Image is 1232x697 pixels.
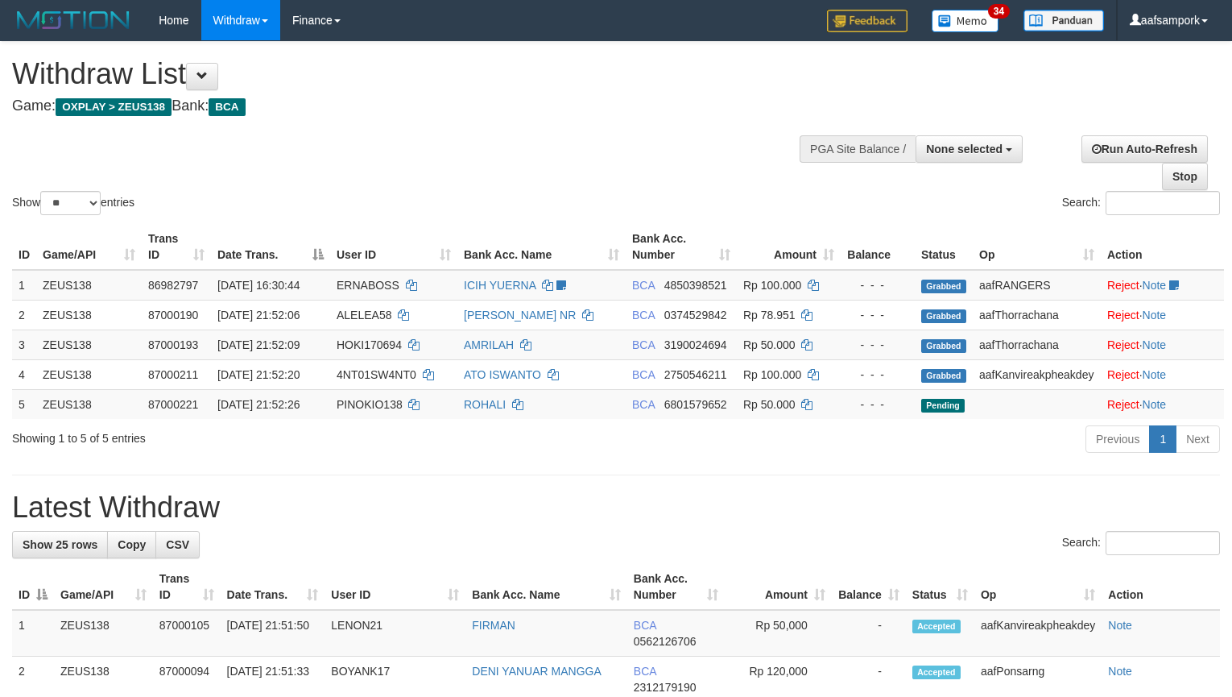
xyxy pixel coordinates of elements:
[217,398,300,411] span: [DATE] 21:52:26
[54,564,153,610] th: Game/API: activate to sort column ascending
[847,396,908,413] div: - - -
[832,610,906,657] td: -
[1107,338,1139,351] a: Reject
[921,399,965,413] span: Pending
[12,359,36,389] td: 4
[12,8,134,32] img: MOTION_logo.png
[664,309,727,322] span: Copy 0374529842 to clipboard
[1102,564,1220,610] th: Action
[148,309,198,322] span: 87000190
[743,368,801,381] span: Rp 100.000
[12,98,805,114] h4: Game: Bank:
[464,398,506,411] a: ROHALI
[325,564,465,610] th: User ID: activate to sort column ascending
[988,4,1010,19] span: 34
[36,270,142,301] td: ZEUS138
[330,224,457,270] th: User ID: activate to sort column ascending
[1107,368,1139,381] a: Reject
[932,10,999,32] img: Button%20Memo.svg
[12,330,36,359] td: 3
[1101,300,1224,330] td: ·
[217,368,300,381] span: [DATE] 21:52:20
[1081,135,1208,163] a: Run Auto-Refresh
[915,224,973,270] th: Status
[1101,270,1224,301] td: ·
[464,279,535,292] a: ICIH YUERNA
[464,338,514,351] a: AMRILAH
[841,224,915,270] th: Balance
[148,368,198,381] span: 87000211
[847,277,908,293] div: - - -
[974,564,1102,610] th: Op: activate to sort column ascending
[626,224,737,270] th: Bank Acc. Number: activate to sort column ascending
[847,367,908,383] div: - - -
[632,368,655,381] span: BCA
[800,135,916,163] div: PGA Site Balance /
[1143,368,1167,381] a: Note
[634,619,656,632] span: BCA
[973,359,1101,389] td: aafKanvireakpheakdey
[926,143,1003,156] span: None selected
[973,224,1101,270] th: Op: activate to sort column ascending
[153,610,221,657] td: 87000105
[664,368,727,381] span: Copy 2750546211 to clipboard
[1176,425,1220,453] a: Next
[1108,619,1132,632] a: Note
[337,398,403,411] span: PINOKIO138
[1162,163,1208,190] a: Stop
[632,398,655,411] span: BCA
[632,338,655,351] span: BCA
[12,58,805,90] h1: Withdraw List
[36,389,142,419] td: ZEUS138
[737,224,841,270] th: Amount: activate to sort column ascending
[12,300,36,330] td: 2
[921,280,966,293] span: Grabbed
[12,610,54,657] td: 1
[634,635,697,648] span: Copy 0562126706 to clipboard
[1107,309,1139,322] a: Reject
[634,681,697,694] span: Copy 2312179190 to clipboard
[743,338,796,351] span: Rp 50.000
[832,564,906,610] th: Balance: activate to sort column ascending
[36,224,142,270] th: Game/API: activate to sort column ascending
[40,191,101,215] select: Showentries
[725,610,832,657] td: Rp 50,000
[743,279,801,292] span: Rp 100.000
[664,398,727,411] span: Copy 6801579652 to clipboard
[217,338,300,351] span: [DATE] 21:52:09
[337,338,402,351] span: HOKI170694
[973,330,1101,359] td: aafThorrachana
[472,619,515,632] a: FIRMAN
[1023,10,1104,31] img: panduan.png
[743,398,796,411] span: Rp 50.000
[974,610,1102,657] td: aafKanvireakpheakdey
[337,368,416,381] span: 4NT01SW4NT0
[56,98,172,116] span: OXPLAY > ZEUS138
[142,224,211,270] th: Trans ID: activate to sort column ascending
[1143,338,1167,351] a: Note
[209,98,245,116] span: BCA
[1143,309,1167,322] a: Note
[1062,191,1220,215] label: Search:
[634,665,656,678] span: BCA
[664,279,727,292] span: Copy 4850398521 to clipboard
[465,564,627,610] th: Bank Acc. Name: activate to sort column ascending
[1106,531,1220,555] input: Search:
[632,279,655,292] span: BCA
[472,665,602,678] a: DENI YANUAR MANGGA
[464,309,576,322] a: [PERSON_NAME] NR
[221,564,325,610] th: Date Trans.: activate to sort column ascending
[916,135,1023,163] button: None selected
[1101,224,1224,270] th: Action
[107,531,156,558] a: Copy
[973,300,1101,330] td: aafThorrachana
[632,309,655,322] span: BCA
[23,538,97,551] span: Show 25 rows
[36,300,142,330] td: ZEUS138
[1106,191,1220,215] input: Search:
[464,368,541,381] a: ATO ISWANTO
[217,279,300,292] span: [DATE] 16:30:44
[1143,398,1167,411] a: Note
[664,338,727,351] span: Copy 3190024694 to clipboard
[847,337,908,353] div: - - -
